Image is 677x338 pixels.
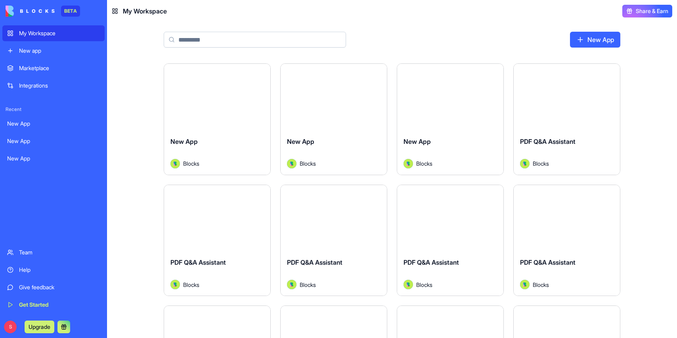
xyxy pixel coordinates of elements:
a: New app [2,43,105,59]
span: PDF Q&A Assistant [287,258,342,266]
a: Give feedback [2,279,105,295]
span: Blocks [416,159,432,168]
div: My Workspace [19,29,100,37]
a: My Workspace [2,25,105,41]
a: PDF Q&A AssistantAvatarBlocks [513,63,620,175]
button: Share & Earn [622,5,672,17]
a: PDF Q&A AssistantAvatarBlocks [513,185,620,296]
a: New AppAvatarBlocks [164,63,271,175]
div: New app [19,47,100,55]
span: S [4,321,17,333]
div: Help [19,266,100,274]
div: New App [7,155,100,162]
span: New App [170,137,198,145]
a: Integrations [2,78,105,94]
span: Blocks [533,159,549,168]
img: Avatar [520,159,530,168]
a: New AppAvatarBlocks [397,63,504,175]
span: PDF Q&A Assistant [520,258,576,266]
span: Share & Earn [636,7,668,15]
a: PDF Q&A AssistantAvatarBlocks [280,185,387,296]
img: Avatar [520,280,530,289]
img: Avatar [287,159,296,168]
div: Team [19,248,100,256]
img: Avatar [404,280,413,289]
span: Blocks [533,281,549,289]
div: New App [7,120,100,128]
span: Blocks [300,159,316,168]
span: Blocks [183,281,199,289]
span: PDF Q&A Assistant [404,258,459,266]
a: New App [2,133,105,149]
a: New AppAvatarBlocks [280,63,387,175]
img: Avatar [404,159,413,168]
div: New App [7,137,100,145]
a: Help [2,262,105,278]
img: Avatar [287,280,296,289]
a: New App [2,151,105,166]
a: New App [570,32,620,48]
span: Blocks [183,159,199,168]
span: New App [287,137,314,145]
a: New App [2,116,105,132]
div: Integrations [19,82,100,90]
a: Upgrade [25,323,54,330]
div: Give feedback [19,283,100,291]
div: BETA [61,6,80,17]
div: Get Started [19,301,100,309]
img: logo [6,6,55,17]
span: Recent [2,106,105,113]
a: PDF Q&A AssistantAvatarBlocks [397,185,504,296]
img: Avatar [170,159,180,168]
a: Get Started [2,297,105,313]
span: PDF Q&A Assistant [170,258,226,266]
span: PDF Q&A Assistant [520,137,576,145]
a: BETA [6,6,80,17]
div: Marketplace [19,64,100,72]
a: PDF Q&A AssistantAvatarBlocks [164,185,271,296]
span: My Workspace [123,6,167,16]
button: Upgrade [25,321,54,333]
img: Avatar [170,280,180,289]
span: Blocks [416,281,432,289]
a: Team [2,244,105,260]
span: Blocks [300,281,316,289]
a: Marketplace [2,60,105,76]
span: New App [404,137,431,145]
